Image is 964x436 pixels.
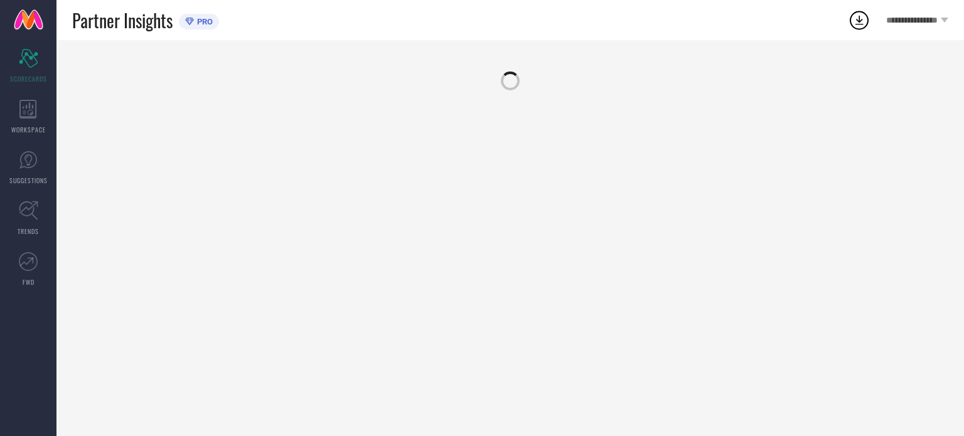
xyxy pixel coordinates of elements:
[10,74,47,83] span: SCORECARDS
[848,9,870,31] div: Open download list
[194,17,213,26] span: PRO
[11,125,46,134] span: WORKSPACE
[23,277,35,287] span: FWD
[72,8,173,33] span: Partner Insights
[9,176,48,185] span: SUGGESTIONS
[18,226,39,236] span: TRENDS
